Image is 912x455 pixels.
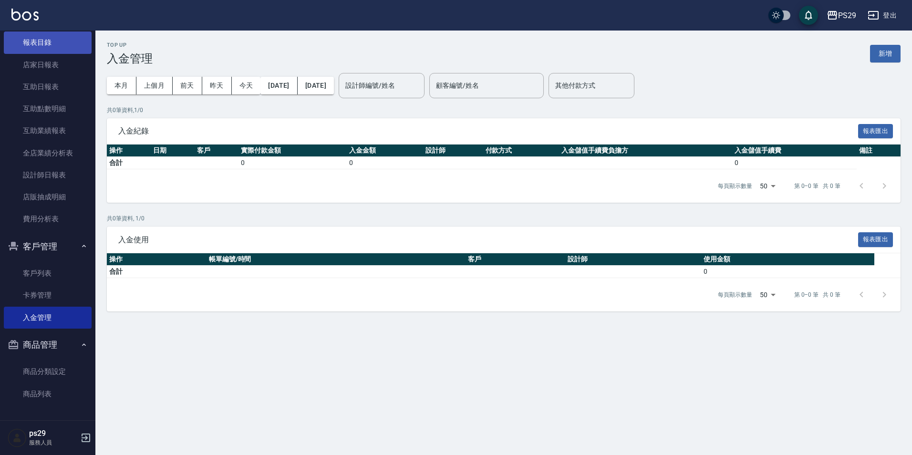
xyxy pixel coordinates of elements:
img: Person [8,428,27,447]
button: save [799,6,818,25]
button: 昨天 [202,77,232,94]
a: 商品列表 [4,383,92,405]
button: 商品管理 [4,332,92,357]
th: 客戶 [466,253,565,266]
th: 設計師 [565,253,702,266]
th: 操作 [107,253,207,266]
th: 入金儲值手續費負擔方 [559,145,732,157]
td: 合計 [107,266,207,278]
th: 設計師 [423,145,483,157]
th: 日期 [151,145,195,157]
p: 第 0–0 筆 共 0 筆 [794,182,840,190]
a: 報表匯出 [858,235,893,244]
button: 新增 [870,45,901,62]
a: 全店業績分析表 [4,142,92,164]
a: 報表匯出 [858,126,893,135]
button: 報表匯出 [858,232,893,247]
td: 合計 [107,157,195,169]
div: 50 [756,173,779,199]
h5: ps29 [29,429,78,438]
button: 本月 [107,77,136,94]
button: [DATE] [260,77,297,94]
td: 0 [701,266,874,278]
th: 客戶 [195,145,238,157]
a: 費用分析表 [4,208,92,230]
a: 設計師日報表 [4,164,92,186]
td: 0 [347,157,423,169]
th: 使用金額 [701,253,874,266]
a: 入金管理 [4,307,92,329]
p: 共 0 筆資料, 1 / 0 [107,214,901,223]
a: 互助日報表 [4,76,92,98]
button: 登出 [864,7,901,24]
p: 共 0 筆資料, 1 / 0 [107,106,901,114]
h3: 入金管理 [107,52,153,65]
th: 備註 [857,145,901,157]
th: 操作 [107,145,151,157]
a: 店家日報表 [4,54,92,76]
p: 服務人員 [29,438,78,447]
th: 入金儲值手續費 [732,145,857,157]
a: 新增 [870,49,901,58]
span: 入金使用 [118,235,858,245]
h2: Top Up [107,42,153,48]
th: 實際付款金額 [238,145,347,157]
div: PS29 [838,10,856,21]
img: Logo [11,9,39,21]
a: 店販抽成明細 [4,186,92,208]
div: 50 [756,282,779,308]
a: 互助業績報表 [4,120,92,142]
a: 報表目錄 [4,31,92,53]
button: PS29 [823,6,860,25]
a: 卡券管理 [4,284,92,306]
th: 付款方式 [483,145,560,157]
td: 0 [238,157,347,169]
button: [DATE] [298,77,334,94]
button: 報表匯出 [858,124,893,139]
a: 商品分類設定 [4,361,92,383]
td: 0 [732,157,857,169]
p: 每頁顯示數量 [718,182,752,190]
button: 今天 [232,77,261,94]
th: 入金金額 [347,145,423,157]
button: 上個月 [136,77,173,94]
span: 入金紀錄 [118,126,858,136]
button: 前天 [173,77,202,94]
p: 每頁顯示數量 [718,290,752,299]
a: 互助點數明細 [4,98,92,120]
p: 第 0–0 筆 共 0 筆 [794,290,840,299]
button: 客戶管理 [4,234,92,259]
th: 帳單編號/時間 [207,253,466,266]
a: 客戶列表 [4,262,92,284]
